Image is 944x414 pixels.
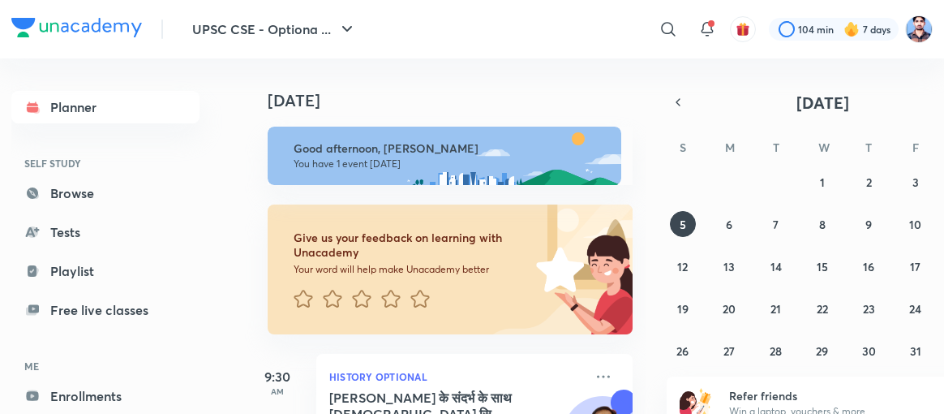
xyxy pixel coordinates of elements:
[856,169,882,195] button: October 2, 2025
[723,343,735,359] abbr: October 27, 2025
[865,140,872,155] abbr: Thursday
[670,211,696,237] button: October 5, 2025
[11,352,200,380] h6: ME
[770,259,782,274] abbr: October 14, 2025
[770,301,781,317] abbr: October 21, 2025
[670,338,696,364] button: October 26, 2025
[843,21,860,37] img: streak
[818,140,830,155] abbr: Wednesday
[903,169,929,195] button: October 3, 2025
[809,169,835,195] button: October 1, 2025
[763,338,789,364] button: October 28, 2025
[677,259,688,274] abbr: October 12, 2025
[910,343,921,359] abbr: October 31, 2025
[773,140,779,155] abbr: Tuesday
[763,253,789,279] button: October 14, 2025
[909,301,921,317] abbr: October 24, 2025
[820,175,825,190] abbr: October 1, 2025
[716,253,742,279] button: October 13, 2025
[817,301,828,317] abbr: October 22, 2025
[294,157,607,170] p: You have 1 event [DATE]
[716,211,742,237] button: October 6, 2025
[903,338,929,364] button: October 31, 2025
[819,217,826,232] abbr: October 8, 2025
[294,141,607,156] h6: Good afternoon, [PERSON_NAME]
[856,338,882,364] button: October 30, 2025
[809,211,835,237] button: October 8, 2025
[903,295,929,321] button: October 24, 2025
[903,211,929,237] button: October 10, 2025
[817,259,828,274] abbr: October 15, 2025
[11,255,200,287] a: Playlist
[723,301,736,317] abbr: October 20, 2025
[676,343,689,359] abbr: October 26, 2025
[856,253,882,279] button: October 16, 2025
[268,127,621,185] img: afternoon
[773,217,779,232] abbr: October 7, 2025
[680,140,686,155] abbr: Sunday
[862,343,876,359] abbr: October 30, 2025
[716,338,742,364] button: October 27, 2025
[866,175,872,190] abbr: October 2, 2025
[809,338,835,364] button: October 29, 2025
[245,386,310,396] p: AM
[729,387,929,404] h6: Refer friends
[909,217,921,232] abbr: October 10, 2025
[912,140,919,155] abbr: Friday
[903,253,929,279] button: October 17, 2025
[11,380,200,412] a: Enrollments
[670,253,696,279] button: October 12, 2025
[11,18,142,41] a: Company Logo
[11,177,200,209] a: Browse
[736,22,750,37] img: avatar
[863,259,874,274] abbr: October 16, 2025
[809,253,835,279] button: October 15, 2025
[11,216,200,248] a: Tests
[329,367,584,386] p: History Optional
[294,231,530,260] h6: Give us your feedback on learning with Unacademy
[796,92,849,114] span: [DATE]
[863,301,875,317] abbr: October 23, 2025
[910,259,920,274] abbr: October 17, 2025
[816,343,828,359] abbr: October 29, 2025
[763,211,789,237] button: October 7, 2025
[481,205,633,334] img: feedback_image
[670,295,696,321] button: October 19, 2025
[856,211,882,237] button: October 9, 2025
[716,295,742,321] button: October 20, 2025
[905,15,933,43] img: Irfan Qurashi
[245,367,310,386] h5: 9:30
[770,343,782,359] abbr: October 28, 2025
[730,16,756,42] button: avatar
[865,217,872,232] abbr: October 9, 2025
[294,263,530,276] p: Your word will help make Unacademy better
[11,294,200,326] a: Free live classes
[726,217,732,232] abbr: October 6, 2025
[268,91,649,110] h4: [DATE]
[723,259,735,274] abbr: October 13, 2025
[809,295,835,321] button: October 22, 2025
[912,175,919,190] abbr: October 3, 2025
[11,18,142,37] img: Company Logo
[725,140,735,155] abbr: Monday
[677,301,689,317] abbr: October 19, 2025
[856,295,882,321] button: October 23, 2025
[11,91,200,123] a: Planner
[182,13,367,45] button: UPSC CSE - Optiona ...
[680,217,686,232] abbr: October 5, 2025
[11,149,200,177] h6: SELF STUDY
[763,295,789,321] button: October 21, 2025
